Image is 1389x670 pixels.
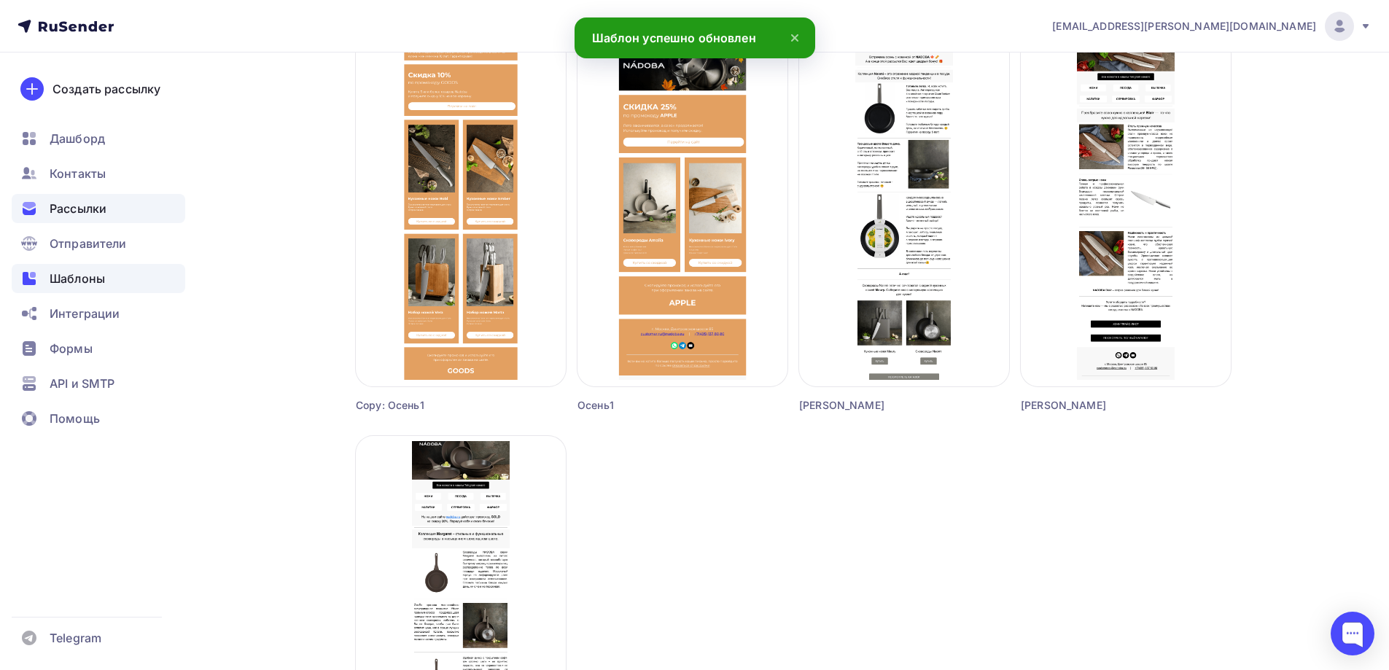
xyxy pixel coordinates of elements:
[50,130,105,147] span: Дашборд
[52,80,160,98] div: Создать рассылку
[50,305,120,322] span: Интеграции
[1021,398,1178,413] div: [PERSON_NAME]
[12,194,185,223] a: Рассылки
[50,629,101,647] span: Telegram
[50,375,114,392] span: API и SMTP
[50,165,106,182] span: Контакты
[50,340,93,357] span: Формы
[50,235,127,252] span: Отправители
[12,264,185,293] a: Шаблоны
[12,159,185,188] a: Контакты
[577,398,735,413] div: Осень1
[799,398,957,413] div: [PERSON_NAME]
[50,410,100,427] span: Помощь
[50,270,105,287] span: Шаблоны
[1052,12,1372,41] a: [EMAIL_ADDRESS][PERSON_NAME][DOMAIN_NAME]
[356,398,513,413] div: Copy: Осень1
[1052,19,1316,34] span: [EMAIL_ADDRESS][PERSON_NAME][DOMAIN_NAME]
[12,334,185,363] a: Формы
[12,229,185,258] a: Отправители
[50,200,106,217] span: Рассылки
[12,124,185,153] a: Дашборд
